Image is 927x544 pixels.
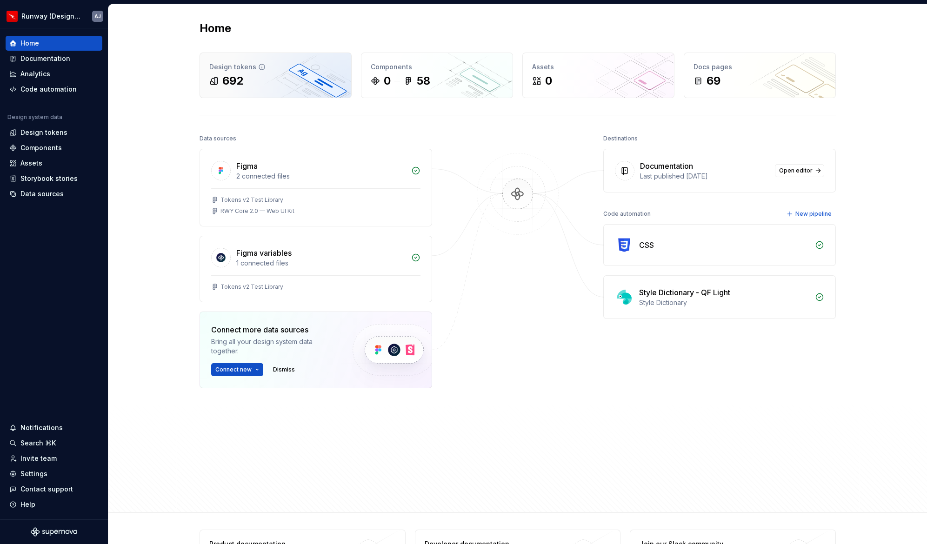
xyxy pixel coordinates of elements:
div: Tokens v2 Test Library [220,283,283,291]
a: Data sources [6,186,102,201]
a: Settings [6,466,102,481]
a: Figma2 connected filesTokens v2 Test LibraryRWY Core 2.0 — Web UI Kit [200,149,432,226]
div: Contact support [20,484,73,494]
div: 692 [222,73,243,88]
div: Home [20,39,39,48]
button: Dismiss [269,363,299,376]
div: Docs pages [694,62,826,72]
div: Connect more data sources [211,324,337,335]
div: Components [20,143,62,153]
div: 0 [545,73,552,88]
div: Storybook stories [20,174,78,183]
div: 1 connected files [236,259,406,268]
div: 2 connected files [236,172,406,181]
div: Design system data [7,113,62,121]
div: AJ [94,13,101,20]
div: Code automation [603,207,651,220]
div: Data sources [20,189,64,199]
a: Code automation [6,82,102,97]
a: Home [6,36,102,51]
div: Assets [532,62,665,72]
span: Dismiss [273,366,295,373]
div: Style Dictionary - QF Light [639,287,730,298]
div: 0 [384,73,391,88]
span: Open editor [779,167,813,174]
div: Assets [20,159,42,168]
div: Code automation [20,85,77,94]
svg: Supernova Logo [31,527,77,537]
div: Documentation [640,160,693,172]
div: RWY Core 2.0 — Web UI Kit [220,207,294,215]
div: Settings [20,469,47,478]
a: Analytics [6,66,102,81]
button: Notifications [6,420,102,435]
div: Components [371,62,503,72]
div: CSS [639,239,654,251]
a: Storybook stories [6,171,102,186]
div: Design tokens [20,128,67,137]
div: Runway (Design Test) [21,12,81,21]
a: Assets0 [522,53,674,98]
div: Figma [236,160,258,172]
div: Notifications [20,423,63,432]
div: Help [20,500,35,509]
button: Runway (Design Test)AJ [2,6,106,26]
a: Design tokens692 [200,53,352,98]
a: Assets [6,156,102,171]
button: Search ⌘K [6,436,102,451]
div: 58 [417,73,430,88]
button: Connect new [211,363,263,376]
div: Destinations [603,132,638,145]
a: Open editor [775,164,824,177]
h2: Home [200,21,231,36]
button: New pipeline [784,207,836,220]
a: Design tokens [6,125,102,140]
div: Analytics [20,69,50,79]
div: 69 [707,73,720,88]
a: Components [6,140,102,155]
a: Docs pages69 [684,53,836,98]
div: Documentation [20,54,70,63]
span: Connect new [215,366,252,373]
a: Figma variables1 connected filesTokens v2 Test Library [200,236,432,302]
div: Figma variables [236,247,292,259]
a: Invite team [6,451,102,466]
a: Documentation [6,51,102,66]
div: Design tokens [209,62,342,72]
div: Style Dictionary [639,298,809,307]
div: Data sources [200,132,236,145]
div: Invite team [20,454,57,463]
span: New pipeline [795,210,832,218]
button: Help [6,497,102,512]
div: Last published [DATE] [640,172,769,181]
img: 6b187050-a3ed-48aa-8485-808e17fcee26.png [7,11,18,22]
div: Search ⌘K [20,438,56,448]
a: Components058 [361,53,513,98]
button: Contact support [6,482,102,497]
div: Bring all your design system data together. [211,337,337,356]
div: Tokens v2 Test Library [220,196,283,204]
